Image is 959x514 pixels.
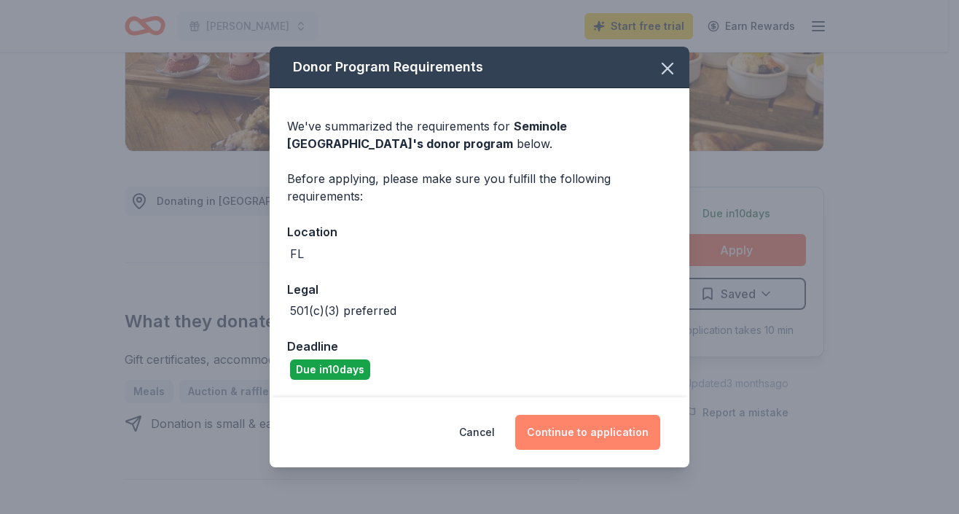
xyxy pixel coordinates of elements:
div: FL [290,245,304,262]
div: Legal [287,280,672,299]
div: 501(c)(3) preferred [290,302,396,319]
div: Before applying, please make sure you fulfill the following requirements: [287,170,672,205]
button: Cancel [459,415,495,450]
button: Continue to application [515,415,660,450]
div: Donor Program Requirements [270,47,689,88]
div: Location [287,222,672,241]
div: Deadline [287,337,672,356]
div: We've summarized the requirements for below. [287,117,672,152]
div: Due in 10 days [290,359,370,380]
